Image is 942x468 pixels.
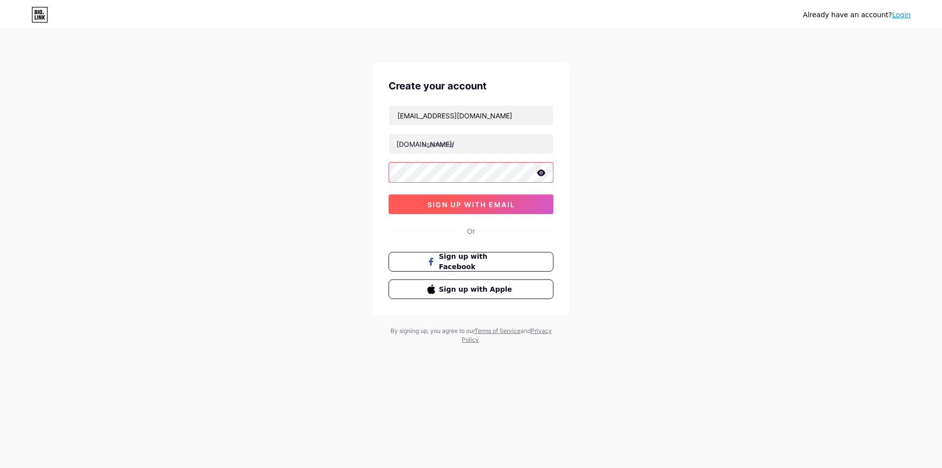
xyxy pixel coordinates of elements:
input: Email [389,106,553,125]
div: Create your account [389,79,553,93]
button: Sign up with Apple [389,279,553,299]
a: Terms of Service [474,327,521,334]
button: sign up with email [389,194,553,214]
div: Already have an account? [803,10,911,20]
button: Sign up with Facebook [389,252,553,272]
a: Login [892,11,911,19]
input: username [389,134,553,154]
div: [DOMAIN_NAME]/ [396,139,454,149]
span: Sign up with Facebook [439,251,515,272]
span: Sign up with Apple [439,284,515,295]
div: Or [467,226,475,236]
div: By signing up, you agree to our and . [388,327,554,344]
span: sign up with email [427,200,515,209]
